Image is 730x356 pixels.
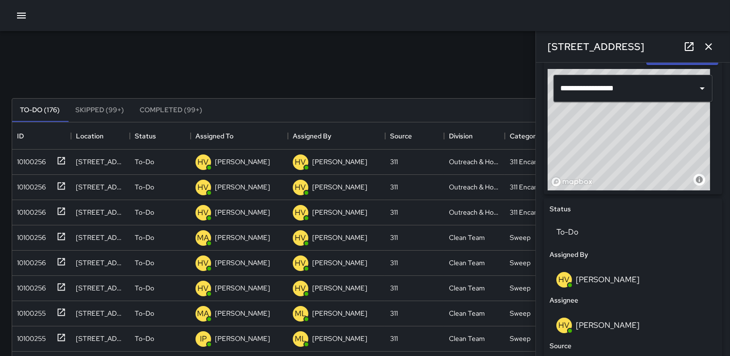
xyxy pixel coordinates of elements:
div: Assigned By [293,122,331,150]
div: Source [390,122,412,150]
div: Clean Team [449,233,485,242]
div: 311 [390,283,398,293]
div: Sweep [510,308,531,318]
div: Source [385,122,444,150]
p: To-Do [135,182,154,192]
p: HV [198,207,209,219]
p: HV [198,283,209,294]
p: To-Do [135,308,154,318]
div: Outreach & Hospitality [449,182,500,192]
div: 10100255 [13,330,46,343]
div: 311 [390,233,398,242]
div: 311 [390,182,398,192]
p: HV [198,182,209,193]
p: HV [295,232,306,244]
div: 311 [390,258,398,268]
button: Completed (99+) [132,99,210,122]
div: ID [17,122,24,150]
div: Sweep [510,283,531,293]
div: Sweep [510,334,531,343]
div: Sweep [510,233,531,242]
p: To-Do [135,157,154,167]
div: Assigned To [191,122,288,150]
p: To-Do [135,207,154,217]
div: Status [135,122,156,150]
p: HV [295,283,306,294]
div: 10100256 [13,153,46,167]
p: To-Do [135,283,154,293]
div: Assigned To [196,122,233,150]
p: [PERSON_NAME] [312,283,367,293]
p: ML [295,333,306,345]
div: Location [71,122,130,150]
div: 1145 Market Street [76,258,125,268]
div: Clean Team [449,308,485,318]
div: 311 [390,334,398,343]
div: 10100256 [13,203,46,217]
p: HV [198,156,209,168]
div: 311 Encampments [510,182,561,192]
div: 10100256 [13,254,46,268]
div: Clean Team [449,334,485,343]
button: Skipped (99+) [68,99,132,122]
p: [PERSON_NAME] [312,334,367,343]
p: [PERSON_NAME] [312,233,367,242]
div: 311 [390,207,398,217]
p: [PERSON_NAME] [215,283,270,293]
p: MA [197,308,210,320]
div: 311 Encampments [510,207,561,217]
p: [PERSON_NAME] [215,157,270,167]
p: HV [198,257,209,269]
p: [PERSON_NAME] [215,182,270,192]
div: 10100256 [13,279,46,293]
div: 311 Encampments [510,157,561,167]
div: Status [130,122,191,150]
div: 460 Natoma Street [76,334,125,343]
div: 36 7th Street [76,233,125,242]
div: Division [444,122,505,150]
p: To-Do [135,233,154,242]
button: To-Do (176) [12,99,68,122]
p: [PERSON_NAME] [215,258,270,268]
div: ID [12,122,71,150]
div: 10100255 [13,305,46,318]
p: To-Do [135,258,154,268]
div: 10100256 [13,178,46,192]
div: Location [76,122,104,150]
p: HV [295,156,306,168]
div: 1128 Mission Street [76,157,125,167]
div: 1128 Mission Street [76,182,125,192]
div: 311 [390,308,398,318]
div: Clean Team [449,258,485,268]
p: [PERSON_NAME] [215,233,270,242]
div: Division [449,122,473,150]
div: 311 [390,157,398,167]
p: HV [295,207,306,219]
p: HV [295,182,306,193]
p: IP [200,333,207,345]
p: [PERSON_NAME] [312,157,367,167]
div: 498 Natoma Street [76,308,125,318]
p: [PERSON_NAME] [312,258,367,268]
p: [PERSON_NAME] [312,182,367,192]
p: [PERSON_NAME] [215,308,270,318]
div: Outreach & Hospitality [449,157,500,167]
p: [PERSON_NAME] [312,207,367,217]
p: To-Do [135,334,154,343]
p: MA [197,232,210,244]
div: Outreach & Hospitality [449,207,500,217]
div: Clean Team [449,283,485,293]
p: HV [295,257,306,269]
div: 1111 Mission Street [76,207,125,217]
div: 10100256 [13,229,46,242]
div: 516 Natoma Street [76,283,125,293]
div: Assigned By [288,122,385,150]
div: Category [510,122,539,150]
div: Sweep [510,258,531,268]
p: ML [295,308,306,320]
p: [PERSON_NAME] [312,308,367,318]
p: [PERSON_NAME] [215,334,270,343]
p: [PERSON_NAME] [215,207,270,217]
